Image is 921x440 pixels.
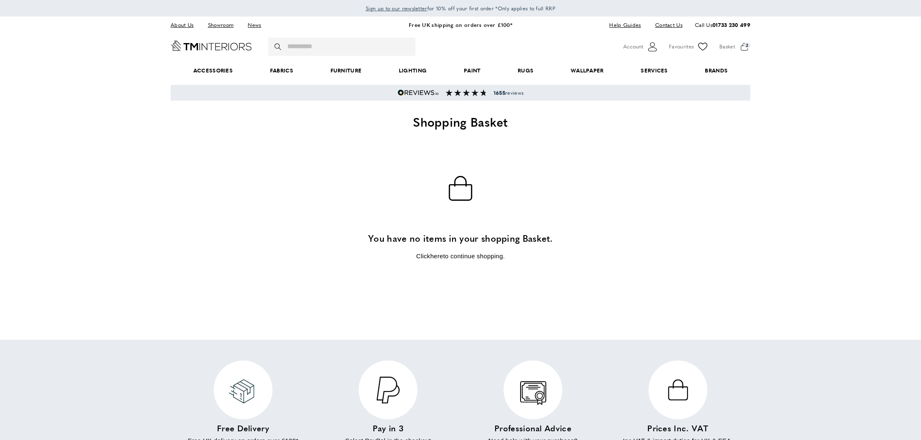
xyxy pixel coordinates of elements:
[241,19,267,31] a: News
[409,21,512,29] a: Free UK shipping on orders over £100*
[623,41,658,53] button: Customer Account
[275,38,283,56] button: Search
[687,58,746,83] a: Brands
[622,58,687,83] a: Services
[445,58,499,83] a: Paint
[366,5,427,12] span: Sign up to our newsletter
[318,422,458,434] h4: Pay in 3
[552,58,622,83] a: Wallpaper
[366,5,555,12] span: for 10% off your first order *Only applies to full RRP
[171,19,200,31] a: About Us
[175,58,251,83] span: Accessories
[295,251,626,261] p: Click to continue shopping.
[251,58,312,83] a: Fabrics
[712,21,750,29] a: 01733 230 499
[463,422,603,434] h4: Professional Advice
[295,232,626,245] h3: You have no items in your shopping Basket.
[494,89,523,96] span: reviews
[669,42,694,51] span: Favourites
[380,58,445,83] a: Lighting
[608,422,748,434] h4: Prices Inc. VAT
[623,42,643,51] span: Account
[649,19,682,31] a: Contact Us
[446,89,487,96] img: Reviews section
[494,89,505,96] strong: 1655
[413,113,508,130] span: Shopping Basket
[202,19,240,31] a: Showroom
[695,21,750,29] p: Call Us
[173,422,313,434] h4: Free Delivery
[499,58,552,83] a: Rugs
[366,4,427,12] a: Sign up to our newsletter
[669,41,709,53] a: Favourites
[430,252,443,260] a: here
[171,40,252,51] a: Go to Home page
[312,58,380,83] a: Furniture
[603,19,647,31] a: Help Guides
[398,89,439,96] img: Reviews.io 5 stars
